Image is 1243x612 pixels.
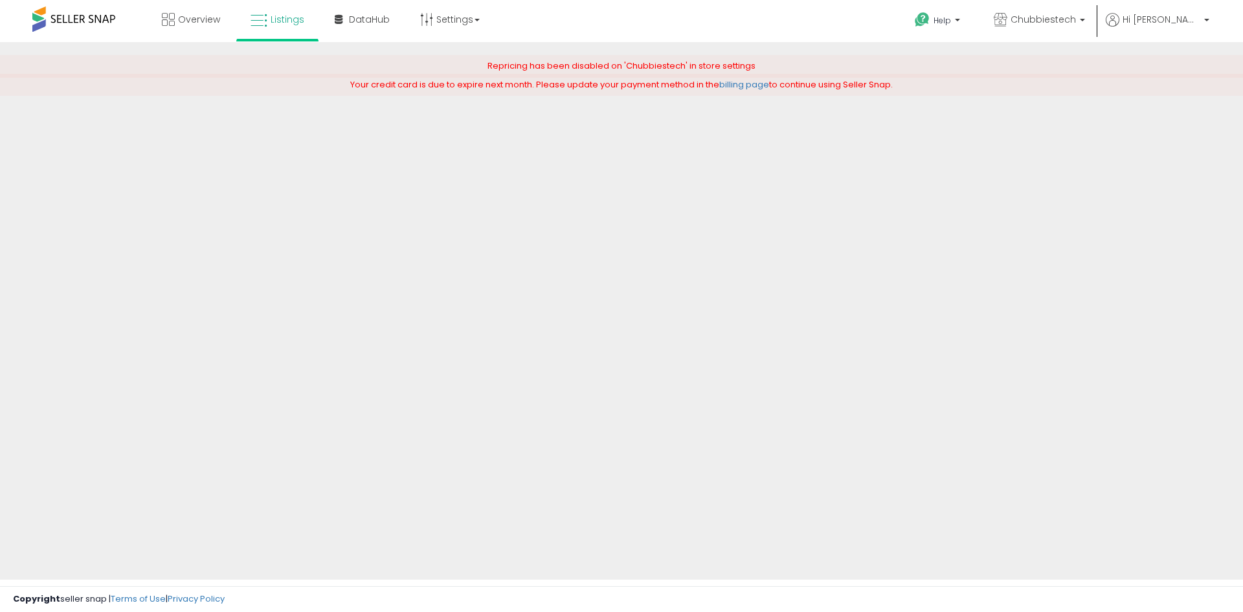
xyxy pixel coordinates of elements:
span: Chubbiestech [1011,13,1076,26]
span: Your credit card is due to expire next month. Please update your payment method in the to continu... [350,78,893,91]
span: Listings [271,13,304,26]
span: Hi [PERSON_NAME] [1123,13,1200,26]
span: Repricing has been disabled on 'Chubbiestech' in store settings [487,60,756,72]
span: Overview [178,13,220,26]
span: DataHub [349,13,390,26]
a: Help [904,2,973,42]
span: Help [934,15,951,26]
a: billing page [719,78,769,91]
a: Hi [PERSON_NAME] [1106,13,1209,42]
i: Get Help [914,12,930,28]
